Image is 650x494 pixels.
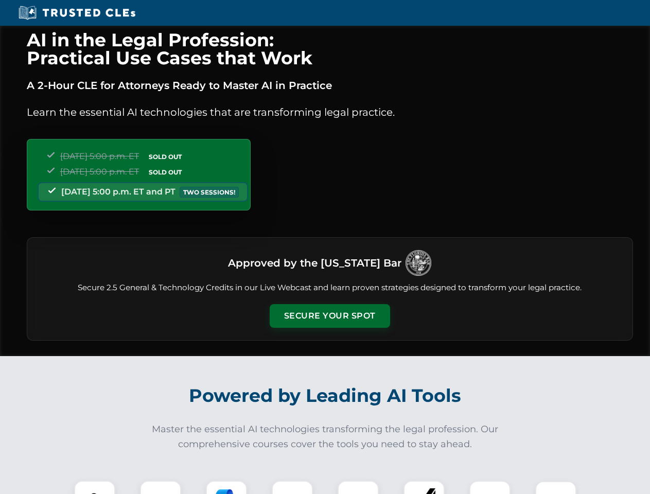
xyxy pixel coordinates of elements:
span: SOLD OUT [145,151,185,162]
h1: AI in the Legal Profession: Practical Use Cases that Work [27,31,633,67]
h2: Powered by Leading AI Tools [40,378,610,414]
p: Secure 2.5 General & Technology Credits in our Live Webcast and learn proven strategies designed ... [40,282,620,294]
span: [DATE] 5:00 p.m. ET [60,151,139,161]
p: Learn the essential AI technologies that are transforming legal practice. [27,104,633,120]
span: SOLD OUT [145,167,185,178]
img: Logo [406,250,431,276]
p: Master the essential AI technologies transforming the legal profession. Our comprehensive courses... [145,422,505,452]
img: Trusted CLEs [15,5,138,21]
p: A 2-Hour CLE for Attorneys Ready to Master AI in Practice [27,77,633,94]
h3: Approved by the [US_STATE] Bar [228,254,401,272]
span: [DATE] 5:00 p.m. ET [60,167,139,177]
button: Secure Your Spot [270,304,390,328]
